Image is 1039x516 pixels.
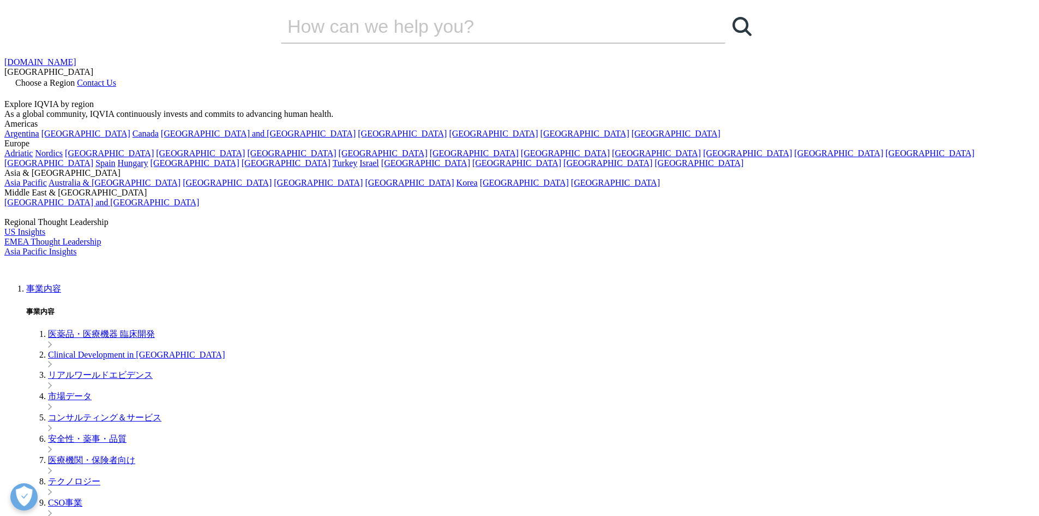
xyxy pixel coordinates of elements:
a: [GEOGRAPHIC_DATA] [480,178,569,187]
a: Turkey [333,158,358,168]
a: [GEOGRAPHIC_DATA] [339,149,428,158]
a: コンサルティング＆サービス [48,413,161,422]
a: [GEOGRAPHIC_DATA] [612,149,701,158]
a: [GEOGRAPHIC_DATA] [41,129,130,138]
a: [GEOGRAPHIC_DATA] [381,158,470,168]
a: Asia Pacific [4,178,47,187]
a: [GEOGRAPHIC_DATA] [365,178,454,187]
a: [GEOGRAPHIC_DATA] [703,149,792,158]
a: EMEA Thought Leadership [4,237,101,246]
a: Canada [133,129,159,138]
a: [GEOGRAPHIC_DATA] and [GEOGRAPHIC_DATA] [161,129,356,138]
a: Asia Pacific Insights [4,247,76,256]
a: [GEOGRAPHIC_DATA] [358,129,447,138]
span: Choose a Region [15,78,75,87]
svg: Search [732,17,752,36]
a: [DOMAIN_NAME] [4,57,76,67]
a: [GEOGRAPHIC_DATA] [449,129,538,138]
div: Europe [4,139,1035,149]
a: [GEOGRAPHIC_DATA] [563,158,652,168]
a: [GEOGRAPHIC_DATA] [430,149,519,158]
a: [GEOGRAPHIC_DATA] [183,178,272,187]
a: 安全性・薬事・品質 [48,434,127,443]
a: Israel [359,158,379,168]
a: 検索する [725,10,758,43]
a: [GEOGRAPHIC_DATA] [472,158,561,168]
div: As a global community, IQVIA continuously invests and commits to advancing human health. [4,109,1035,119]
a: [GEOGRAPHIC_DATA] [156,149,245,158]
a: Spain [95,158,115,168]
a: [GEOGRAPHIC_DATA] [521,149,610,158]
a: [GEOGRAPHIC_DATA] [571,178,660,187]
a: [GEOGRAPHIC_DATA] [632,129,720,138]
div: Explore IQVIA by region [4,99,1035,109]
a: [GEOGRAPHIC_DATA] [794,149,883,158]
a: Nordics [35,149,63,158]
button: 優先設定センターを開く [10,483,38,511]
a: [GEOGRAPHIC_DATA] [65,149,154,158]
div: [GEOGRAPHIC_DATA] [4,67,1035,77]
div: Regional Thought Leadership [4,217,1035,227]
a: リアルワールドエビデンス [48,370,153,379]
a: 医薬品・医療機器 臨床開発 [48,329,155,339]
a: [GEOGRAPHIC_DATA] [885,149,974,158]
a: CSO事業 [48,498,82,507]
a: [GEOGRAPHIC_DATA] [242,158,331,168]
h5: 事業内容 [26,307,1035,317]
a: Korea [457,178,478,187]
a: 市場データ [48,392,92,401]
a: [GEOGRAPHIC_DATA] [654,158,743,168]
a: Clinical Development in [GEOGRAPHIC_DATA] [48,350,225,359]
a: 医療機関・保険者向け [48,455,135,465]
div: Middle East & [GEOGRAPHIC_DATA] [4,188,1035,198]
a: テクノロジー [48,477,100,486]
input: 検索する [281,10,694,43]
a: Contact Us [77,78,116,87]
div: Americas [4,119,1035,129]
a: US Insights [4,227,45,236]
a: Argentina [4,129,39,138]
a: [GEOGRAPHIC_DATA] and [GEOGRAPHIC_DATA] [4,198,199,207]
a: Australia & [GEOGRAPHIC_DATA] [49,178,181,187]
a: 事業内容 [26,284,61,293]
a: [GEOGRAPHIC_DATA] [151,158,239,168]
a: [GEOGRAPHIC_DATA] [274,178,363,187]
div: Asia & [GEOGRAPHIC_DATA] [4,168,1035,178]
a: [GEOGRAPHIC_DATA] [4,158,93,168]
a: [GEOGRAPHIC_DATA] [540,129,629,138]
a: Adriatic [4,149,33,158]
a: [GEOGRAPHIC_DATA] [247,149,336,158]
a: Hungary [118,158,148,168]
